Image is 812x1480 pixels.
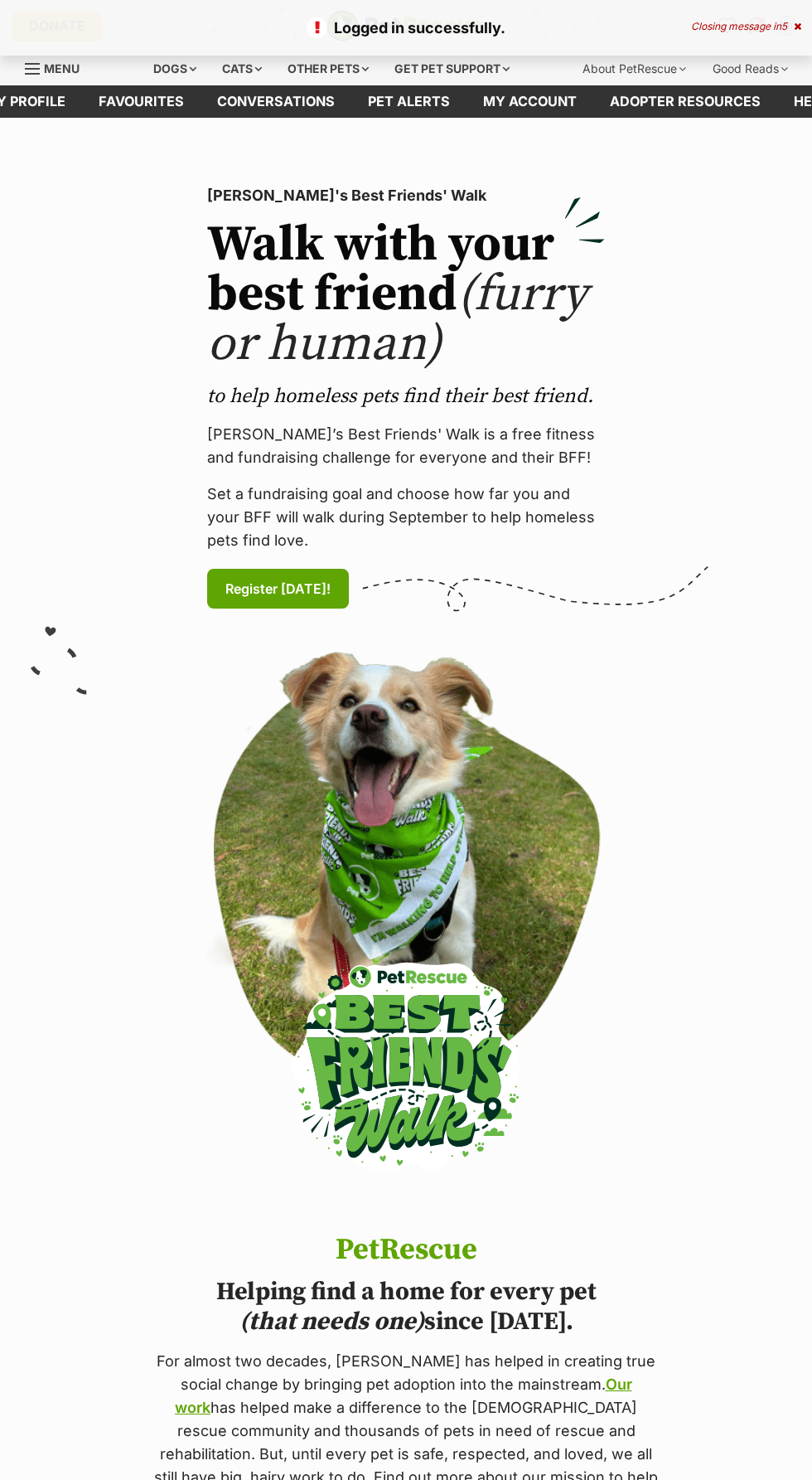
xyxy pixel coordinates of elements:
[239,1306,424,1337] i: (that needs one)
[207,383,605,410] p: to help homeless pets find their best friend.
[593,85,777,118] a: Adopter resources
[44,61,80,75] span: Menu
[701,52,800,85] div: Good Reads
[82,85,201,118] a: Favourites
[225,579,331,599] span: Register [DATE]!
[466,85,593,118] a: My account
[151,1277,661,1337] h2: Helping find a home for every pet since [DATE].
[201,85,351,118] a: conversations
[207,483,605,552] p: Set a fundraising goal and choose how far you and your BFF will walk during September to help hom...
[210,52,273,85] div: Cats
[142,52,208,85] div: Dogs
[571,52,698,85] div: About PetRescue
[383,52,521,85] div: Get pet support
[25,52,91,82] a: Menu
[207,221,605,370] h2: Walk with your best friend
[151,1234,661,1267] h1: PetRescue
[207,423,605,469] p: [PERSON_NAME]’s Best Friends' Walk is a free fitness and fundraising challenge for everyone and t...
[207,184,605,207] p: [PERSON_NAME]'s Best Friends' Walk
[207,264,587,376] span: (furry or human)
[276,52,380,85] div: Other pets
[207,569,349,609] a: Register [DATE]!
[351,85,466,118] a: Pet alerts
